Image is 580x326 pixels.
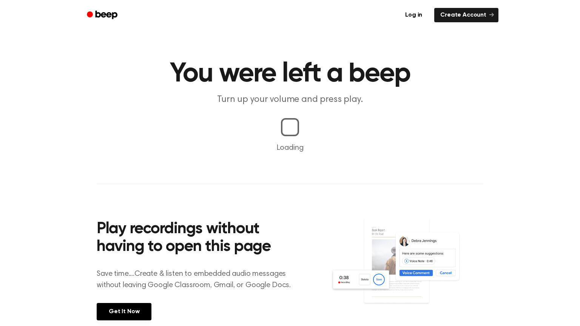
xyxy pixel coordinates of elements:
a: Log in [398,6,430,24]
img: Voice Comments on Docs and Recording Widget [330,218,483,320]
p: Save time....Create & listen to embedded audio messages without leaving Google Classroom, Gmail, ... [97,268,300,291]
a: Get It Now [97,303,151,320]
h2: Play recordings without having to open this page [97,220,300,256]
p: Turn up your volume and press play. [145,94,435,106]
p: Loading [9,142,571,154]
a: Create Account [434,8,498,22]
a: Beep [82,8,124,23]
h1: You were left a beep [97,60,483,88]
